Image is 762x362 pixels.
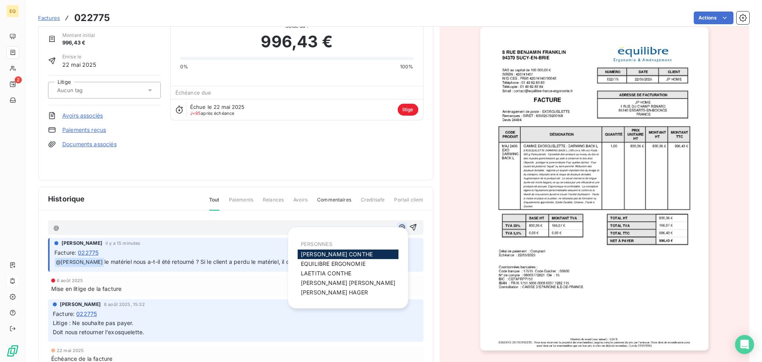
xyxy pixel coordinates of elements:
span: Facture : [53,310,75,318]
div: EQ [6,5,19,17]
a: 2 [6,78,19,91]
input: Aucun tag [56,87,104,94]
span: Relances [263,196,284,210]
span: 6 août 2025, 15:32 [104,302,145,307]
span: EQUILIBRE ERGONOMIE [301,260,366,267]
span: Paiements [229,196,253,210]
span: 022775 [76,310,97,318]
span: 22 mai 2025 [62,60,96,69]
span: 2 [15,76,22,83]
button: Actions [694,12,733,24]
h3: 022775 [74,11,110,25]
span: après échéance [190,111,235,116]
span: Portail client [394,196,423,210]
span: Facture : [54,248,76,257]
span: [PERSON_NAME] HAGER [301,289,368,296]
span: Historique [48,194,85,204]
div: Open Intercom Messenger [735,335,754,354]
span: Avoirs [293,196,308,210]
span: PERSONNES [301,241,332,247]
span: Creditsafe [361,196,385,210]
span: Litige : Ne souhaite pas payer. Doit nous retourner l'exosquelette. [53,319,144,335]
span: [PERSON_NAME] [60,301,101,308]
span: le matériel nous a-t-il été retourné ? Si le client a perdu le matériel, il doit nous le payer. [104,258,335,265]
img: Logo LeanPay [6,345,19,357]
span: [PERSON_NAME] [62,240,102,247]
span: Montant initial [62,32,95,39]
span: Tout [209,196,219,211]
a: Documents associés [62,140,117,148]
a: Factures [38,14,60,22]
img: invoice_thumbnail [480,27,708,350]
span: 22 mai 2025 [57,348,84,353]
span: 6 août 2025 [57,278,83,283]
span: Commentaires [317,196,351,210]
span: 996,43 € [261,30,332,54]
span: Mise en litige de la facture [51,285,121,293]
span: 0% [180,63,188,70]
span: @ [PERSON_NAME] [55,258,104,267]
span: 100% [400,63,414,70]
span: [PERSON_NAME] [PERSON_NAME] [301,279,395,286]
a: Avoirs associés [62,112,103,120]
span: Factures [38,15,60,21]
span: J+95 [190,110,201,116]
span: 996,43 € [62,39,95,47]
span: litige [398,104,418,116]
span: il y a 15 minutes [106,241,140,246]
span: Échéance due [175,89,212,96]
span: [PERSON_NAME] CONTHE [301,251,373,257]
span: Émise le [62,53,96,60]
span: 022775 [78,248,98,257]
span: Échue le 22 mai 2025 [190,104,245,110]
span: @ [54,224,59,231]
span: LAETITIA CONTHE [301,270,351,277]
a: Paiements reçus [62,126,106,134]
